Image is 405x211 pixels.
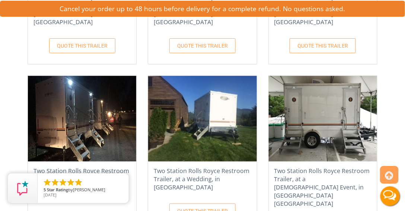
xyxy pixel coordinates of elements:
a: Two Station Rolls Royce Restroom Trailer, at a Synagogue Event, in Teaneck NJ [269,115,377,122]
h4: Two Station Rolls Royce Restroom Trailer, at a Wedding, in [GEOGRAPHIC_DATA] [148,165,256,193]
span: [PERSON_NAME] [73,187,105,192]
li:  [58,178,67,187]
a: QUOTE THIS TRAILER [49,38,115,53]
li:  [51,178,60,187]
li:  [74,178,83,187]
li:  [66,178,75,187]
a: QUOTE THIS TRAILER [290,38,356,53]
span: [DATE] [44,192,57,198]
li:  [43,178,52,187]
a: Two Station Rolls Royce Restroom Trailer, for Law and Order SVU, in Manhattan NY [28,115,136,122]
h4: Two Station Rolls Royce Restroom Trailer, for Law and Order SVU, in [GEOGRAPHIC_DATA] [GEOGRAPHIC... [28,165,136,201]
img: Review Rating [15,181,30,196]
h4: Two Station Rolls Royce Restroom Trailer, at a [DEMOGRAPHIC_DATA] Event, in [GEOGRAPHIC_DATA] [GE... [269,165,377,210]
span: by [44,188,123,193]
span: Star Rating [47,187,68,192]
span: 5 [44,187,46,192]
button: Live Chat [375,181,405,211]
a: QUOTE THIS TRAILER [169,38,236,53]
a: Two Station Rolls Royce Restroom Trailer, at a Wedding, in Edison NJ [148,115,256,122]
